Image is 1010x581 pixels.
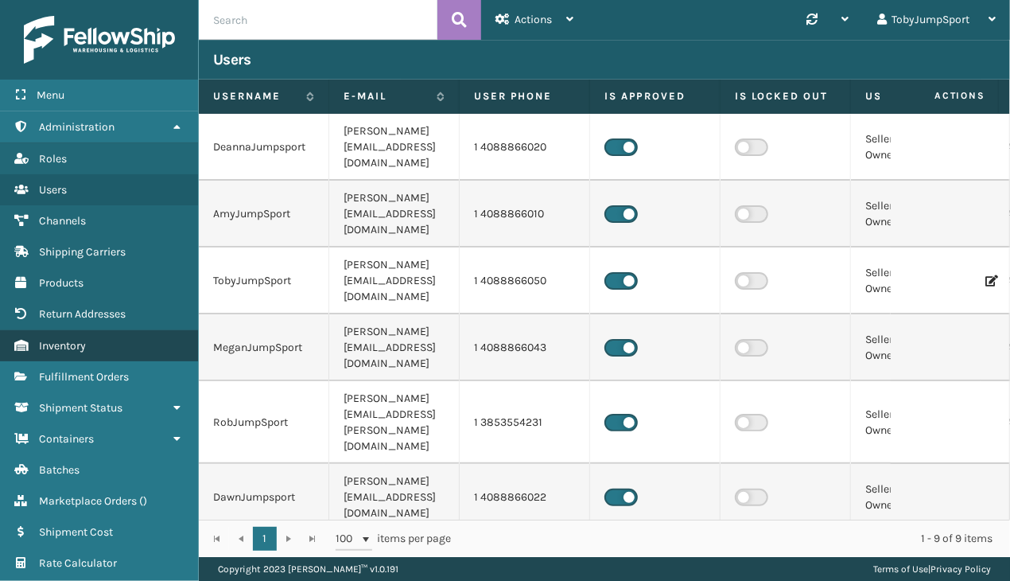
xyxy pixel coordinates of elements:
[474,89,575,103] label: User phone
[39,339,86,353] span: Inventory
[865,89,966,103] label: User Roles
[336,527,452,551] span: items per page
[985,275,995,287] i: Edit
[851,381,981,464] td: Seller Account Owner,Administrators
[39,245,126,259] span: Shipping Carriers
[460,114,590,181] td: 1 4088866020
[39,152,67,166] span: Roles
[329,381,460,464] td: [PERSON_NAME][EMAIL_ADDRESS][PERSON_NAME][DOMAIN_NAME]
[873,563,928,575] a: Terms of Use
[329,314,460,381] td: [PERSON_NAME][EMAIL_ADDRESS][DOMAIN_NAME]
[460,248,590,314] td: 1 4088866050
[329,114,460,181] td: [PERSON_NAME][EMAIL_ADDRESS][DOMAIN_NAME]
[873,557,991,581] div: |
[515,13,552,26] span: Actions
[139,494,147,508] span: ( )
[39,307,126,321] span: Return Addresses
[930,563,991,575] a: Privacy Policy
[460,314,590,381] td: 1 4088866043
[213,89,298,103] label: Username
[39,214,86,228] span: Channels
[884,83,995,109] span: Actions
[199,464,329,531] td: DawnJumpsport
[253,527,277,551] a: 1
[604,89,705,103] label: Is Approved
[39,401,122,415] span: Shipment Status
[37,88,64,102] span: Menu
[199,114,329,181] td: DeannaJumpsport
[329,248,460,314] td: [PERSON_NAME][EMAIL_ADDRESS][DOMAIN_NAME]
[218,557,398,581] p: Copyright 2023 [PERSON_NAME]™ v 1.0.191
[199,381,329,464] td: RobJumpSport
[474,531,993,547] div: 1 - 9 of 9 items
[39,556,117,570] span: Rate Calculator
[735,89,836,103] label: Is Locked Out
[199,248,329,314] td: TobyJumpSport
[199,314,329,381] td: MeganJumpSport
[329,464,460,531] td: [PERSON_NAME][EMAIL_ADDRESS][DOMAIN_NAME]
[39,370,129,384] span: Fulfillment Orders
[39,494,137,508] span: Marketplace Orders
[460,381,590,464] td: 1 3853554231
[39,120,115,134] span: Administration
[344,89,429,103] label: E-mail
[460,464,590,531] td: 1 4088866022
[39,463,80,477] span: Batches
[851,181,981,248] td: Seller Account Owner,Administrators
[213,50,251,69] h3: Users
[851,464,981,531] td: Seller Account Owner,Administrators
[460,181,590,248] td: 1 4088866010
[851,248,981,314] td: Seller Account Owner,Administrators
[39,183,67,197] span: Users
[39,276,84,290] span: Products
[24,16,175,64] img: logo
[851,114,981,181] td: Seller Account Owner,Administrators
[39,525,113,539] span: Shipment Cost
[336,531,359,547] span: 100
[851,314,981,381] td: Seller Account Owner,Administrators
[199,181,329,248] td: AmyJumpSport
[329,181,460,248] td: [PERSON_NAME][EMAIL_ADDRESS][DOMAIN_NAME]
[39,432,94,446] span: Containers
